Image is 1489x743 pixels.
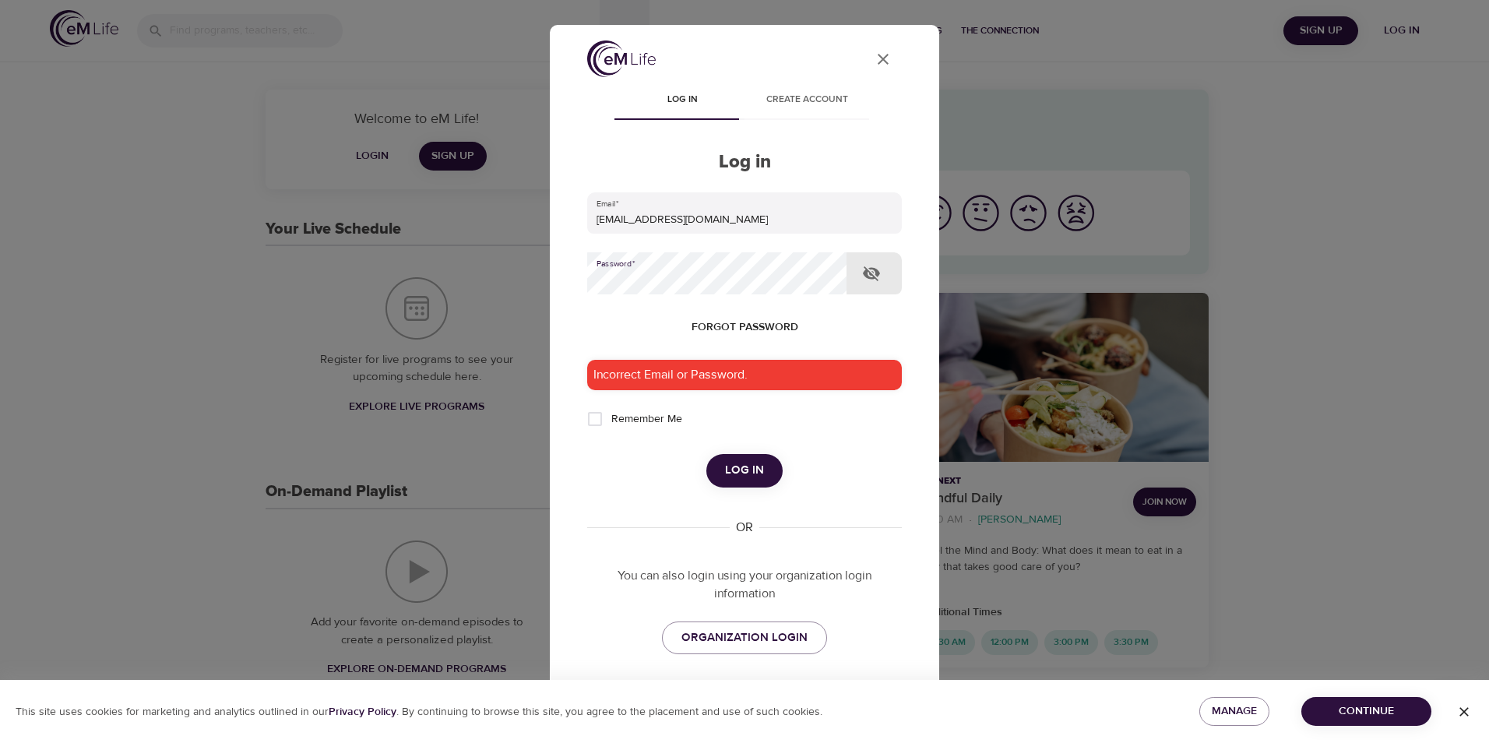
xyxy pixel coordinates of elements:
a: ORGANIZATION LOGIN [662,622,827,654]
button: Forgot password [685,313,804,342]
span: ORGANIZATION LOGIN [681,628,808,648]
div: Incorrect Email or Password. [587,360,902,390]
span: Log in [725,460,764,481]
span: Log in [629,92,735,108]
img: logo [587,40,656,77]
span: Remember Me [611,411,682,428]
span: Forgot password [692,318,798,337]
button: close [864,40,902,78]
p: You can also login using your organization login information [587,567,902,603]
b: Privacy Policy [329,705,396,719]
span: Manage [1212,702,1257,721]
h2: Log in [587,151,902,174]
button: Log in [706,454,783,487]
span: Continue [1314,702,1419,721]
span: Create account [754,92,860,108]
div: OR [730,519,759,537]
div: disabled tabs example [587,83,902,120]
